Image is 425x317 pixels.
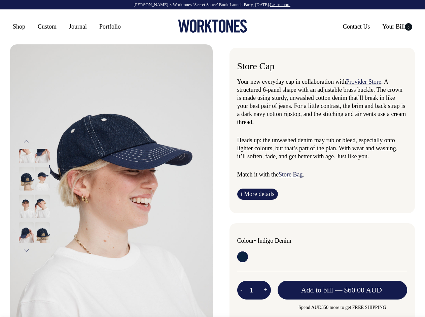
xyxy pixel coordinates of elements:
img: Store Cap [35,140,50,163]
img: Store Cap [35,195,50,218]
span: Heads up: the unwashed denim may rub or bleed, especially onto lighter colours, but that’s part o... [237,137,398,160]
a: Learn more [270,2,290,7]
span: Spend AUD350 more to get FREE SHIPPING [278,304,408,312]
span: Your new everyday cap in collaboration with [237,78,346,85]
a: Store Bag [279,171,303,178]
a: Contact Us [340,21,373,33]
button: Previous [21,134,31,149]
span: • [254,237,256,244]
span: Add to bill [301,286,333,294]
span: 0 [405,23,412,31]
span: . A structured 6-panel shape with an adjustable brass buckle. The crown is made using sturdy, unw... [237,78,406,125]
a: Portfolio [97,21,123,33]
div: Colour [237,237,305,245]
label: Indigo Denim [257,237,291,244]
button: Next [21,243,31,258]
span: Match it with the . [237,171,304,178]
span: — [335,286,383,294]
a: Provider Store [346,78,381,85]
a: Custom [35,21,59,33]
img: Store Cap [35,167,50,191]
h6: Store Cap [237,61,408,72]
button: Add to bill —$60.00 AUD [278,281,408,300]
a: Your Bill0 [380,21,415,33]
img: Store Cap [35,222,50,246]
div: [PERSON_NAME] × Worktones ‘Secret Sauce’ Book Launch Party, [DATE]. . [7,2,418,7]
a: Journal [66,21,90,33]
span: $60.00 AUD [344,286,382,294]
img: Store Cap [19,222,34,246]
button: + [260,283,271,297]
img: Store Cap [19,140,34,163]
button: - [237,283,246,297]
a: Shop [10,21,28,33]
a: iMore details [237,189,278,200]
span: i [241,191,242,197]
img: Store Cap [19,167,34,191]
img: Store Cap [19,195,34,218]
